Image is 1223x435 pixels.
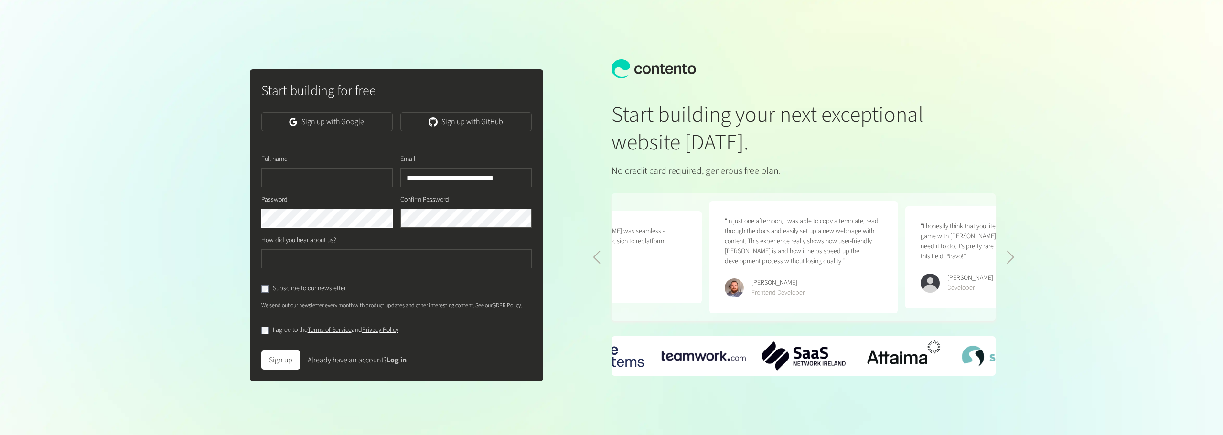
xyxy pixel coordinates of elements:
div: Next slide [1007,251,1015,264]
p: “I honestly think that you literally killed the "Headless CMS" game with [PERSON_NAME], it just d... [921,222,1078,262]
img: SaaS-Network-Ireland-logo.png [762,341,846,371]
div: [PERSON_NAME] [947,273,993,283]
img: Attaima-Logo.png [862,336,946,375]
a: Terms of Service [308,325,352,335]
h2: Start building for free [261,81,532,101]
h1: Start building your next exceptional website [DATE]. [611,101,933,156]
label: Confirm Password [400,195,449,205]
p: No credit card required, generous free plan. [611,164,933,178]
img: Kevin Abatan [921,274,940,293]
img: Erik Galiana Farell [725,278,744,297]
div: [PERSON_NAME] [751,278,805,288]
div: 3 / 6 [862,336,946,375]
p: We send out our newsletter every month with product updates and other interesting content. See our . [261,301,532,310]
label: Password [261,195,288,205]
figure: 1 / 5 [709,201,898,313]
a: Sign up with Google [261,112,393,131]
div: 2 / 6 [762,341,846,371]
figure: 2 / 5 [905,206,1094,308]
div: Frontend Developer [751,288,805,298]
a: Log in [386,355,407,365]
div: 1 / 6 [662,351,746,361]
div: 4 / 6 [962,346,1046,366]
label: Subscribe to our newsletter [273,284,346,294]
div: Already have an account? [308,354,407,366]
img: SkillsVista-Logo.png [962,346,1046,366]
label: How did you hear about us? [261,235,336,245]
div: Previous slide [592,251,601,264]
label: Email [400,154,415,164]
button: Sign up [261,350,300,370]
label: I agree to the and [273,325,398,335]
a: GDPR Policy [493,301,521,309]
img: teamwork-logo.png [662,351,746,361]
a: Privacy Policy [362,325,398,335]
label: Full name [261,154,288,164]
div: Developer [947,283,993,293]
a: Sign up with GitHub [400,112,532,131]
p: “In just one afternoon, I was able to copy a template, read through the docs and easily set up a ... [725,216,882,266]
